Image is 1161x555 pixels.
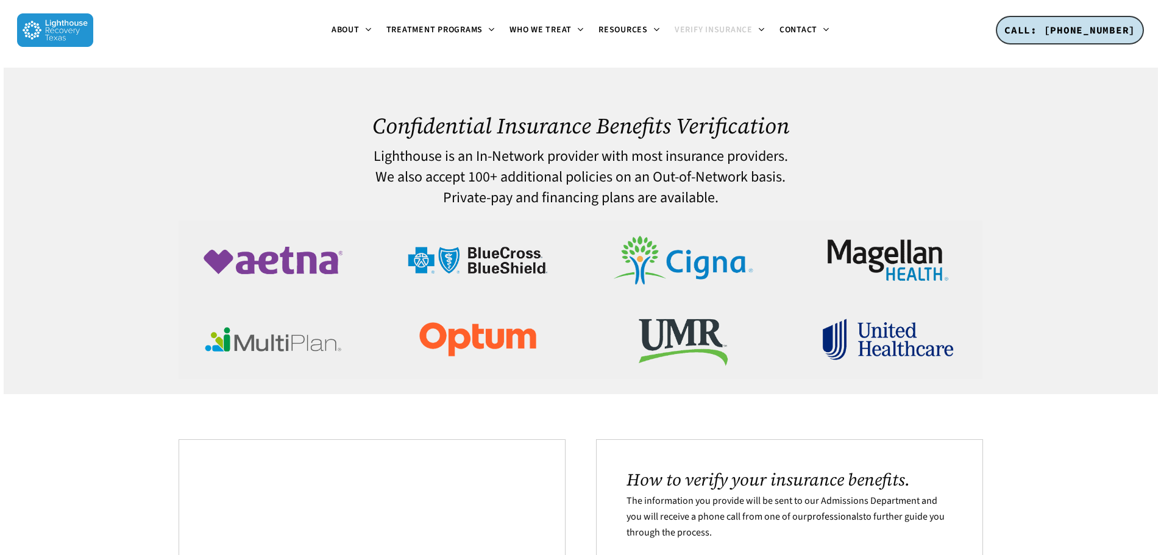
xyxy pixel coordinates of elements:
a: Verify Insurance [667,26,772,35]
h2: How to verify your insurance benefits. [627,470,951,489]
h4: Private-pay and financing plans are available. [179,190,982,206]
span: Who We Treat [509,24,572,36]
h4: We also accept 100+ additional policies on an Out-of-Network basis. [179,169,982,185]
a: About [324,26,379,35]
span: Contact [779,24,817,36]
span: CALL: [PHONE_NUMBER] [1004,24,1135,36]
p: The information you provide will be sent to our Admissions Department and you will receive a phon... [627,493,951,555]
h4: Lighthouse is an In-Network provider with most insurance providers. [179,149,982,164]
a: CALL: [PHONE_NUMBER] [996,16,1144,45]
span: Resources [598,24,648,36]
img: Lighthouse Recovery Texas [17,13,93,47]
a: professionals [807,510,863,523]
h1: Confidential Insurance Benefits Verification [179,113,982,138]
span: About [332,24,360,36]
span: Verify Insurance [675,24,753,36]
a: Resources [591,26,667,35]
a: Contact [772,26,837,35]
span: Treatment Programs [386,24,483,36]
a: Who We Treat [502,26,591,35]
a: Treatment Programs [379,26,503,35]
